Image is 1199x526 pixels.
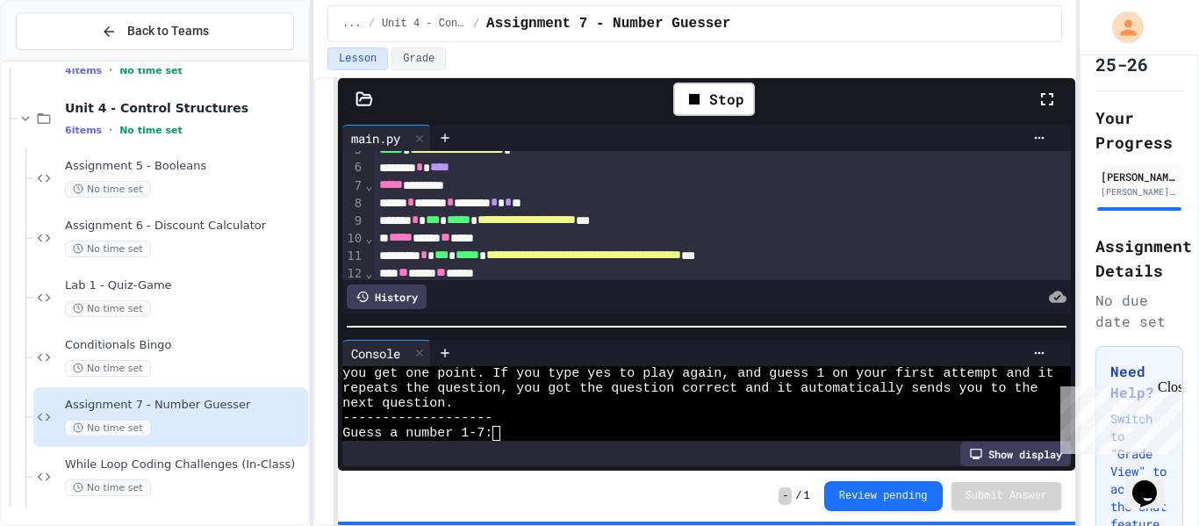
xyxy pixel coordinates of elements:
span: While Loop Coding Challenges (In-Class) [65,458,305,472]
span: / [473,17,479,31]
button: Grade [391,47,446,70]
div: [PERSON_NAME] [1101,169,1178,184]
span: Assignment 7 - Number Guesser [65,398,305,413]
span: 1 [804,489,810,503]
div: History [347,285,427,309]
div: Show display [960,442,1071,466]
span: No time set [65,181,151,198]
div: 8 [342,195,364,213]
span: ------------------- [342,411,492,426]
div: 7 [342,177,364,195]
span: Conditionals Bingo [65,338,305,353]
iframe: chat widget [1053,379,1181,454]
span: Assignment 7 - Number Guesser [486,13,730,34]
span: next question. [342,396,453,411]
span: No time set [65,420,151,436]
span: ... [342,17,362,31]
div: Chat with us now!Close [7,7,121,112]
span: Fold line [364,266,373,280]
span: Submit Answer [966,489,1048,503]
div: 6 [342,159,364,177]
span: • [109,123,112,137]
div: 11 [342,248,364,265]
h2: Your Progress [1095,105,1183,155]
h3: Need Help? [1110,361,1168,403]
div: Console [342,340,431,366]
span: No time set [65,479,151,496]
span: Lab 1 - Quiz-Game [65,278,305,293]
span: • [109,63,112,77]
button: Back to Teams [16,12,294,50]
span: 6 items [65,125,102,136]
span: / [795,489,801,503]
div: main.py [342,129,409,148]
span: No time set [119,65,183,76]
span: Fold line [364,178,373,192]
button: Review pending [824,481,943,511]
span: Assignment 6 - Discount Calculator [65,219,305,234]
div: 9 [342,213,364,230]
span: Unit 4 - Control Structures [382,17,466,31]
span: No time set [119,125,183,136]
span: / [369,17,375,31]
button: Lesson [327,47,388,70]
span: Back to Teams [127,22,209,40]
span: No time set [65,300,151,317]
iframe: chat widget [1125,456,1181,508]
div: 5 [342,141,364,159]
span: 4 items [65,65,102,76]
span: Guess a number 1-7: [342,426,492,441]
div: Stop [673,83,755,116]
div: 10 [342,230,364,248]
button: Submit Answer [951,482,1062,510]
div: No due date set [1095,290,1183,332]
span: Fold line [364,231,373,245]
span: - [779,487,792,505]
span: you get one point. If you type yes to play again, and guess 1 on your first attempt and it [342,366,1053,381]
div: 12 [342,265,364,283]
span: Assignment 5 - Booleans [65,159,305,174]
div: My Account [1094,7,1148,47]
span: No time set [65,241,151,257]
div: [PERSON_NAME][EMAIL_ADDRESS][DOMAIN_NAME] [1101,185,1178,198]
h2: Assignment Details [1095,234,1183,283]
span: No time set [65,360,151,377]
span: repeats the question, you got the question correct and it automatically sends you to the [342,381,1037,396]
div: Console [342,344,409,363]
span: Unit 4 - Control Structures [65,100,305,116]
div: main.py [342,125,431,151]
